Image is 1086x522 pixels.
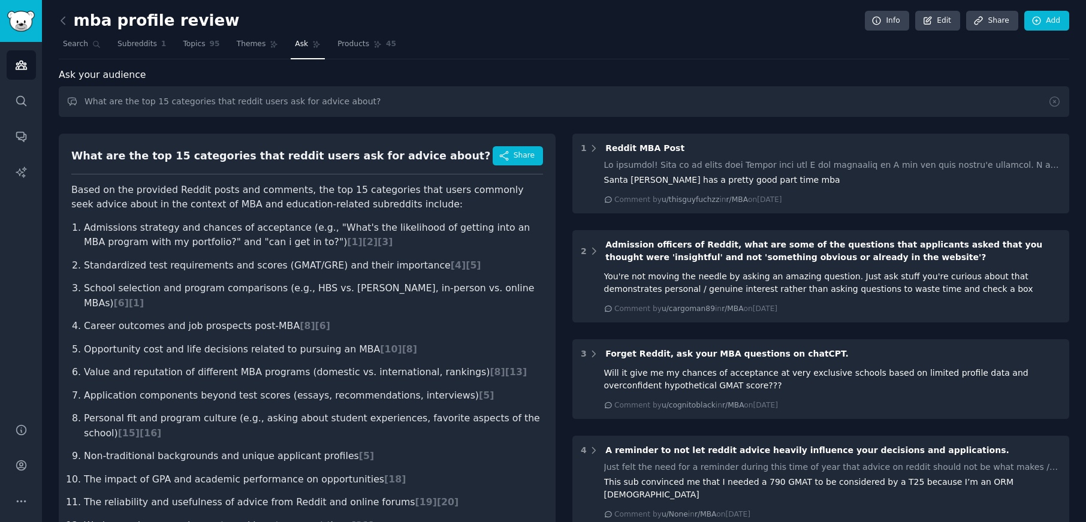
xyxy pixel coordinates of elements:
span: Reddit MBA Post [605,143,684,153]
div: Comment by in on [DATE] [614,509,750,520]
div: Comment by in on [DATE] [614,304,777,315]
span: [ 13 ] [505,366,527,378]
div: Just felt the need for a reminder during this time of year that advice on reddit should not be wh... [604,461,1061,473]
a: Products45 [333,35,400,59]
span: [ 1 ] [347,236,362,248]
span: [ 2 ] [363,236,378,248]
span: [ 10 ] [380,343,402,355]
a: Add [1024,11,1069,31]
h2: mba profile review [59,11,240,31]
span: [ 4 ] [451,260,466,271]
span: 1 [161,39,167,50]
span: [ 1 ] [129,297,144,309]
button: Share [493,146,543,165]
a: Search [59,35,105,59]
li: Opportunity cost and life decisions related to pursuing an MBA [84,342,543,357]
p: Based on the provided Reddit posts and comments, the top 15 categories that users commonly seek a... [71,183,543,212]
span: r/MBA [695,510,716,518]
span: [ 8 ] [402,343,417,355]
span: [ 15 ] [118,427,140,439]
span: [ 19 ] [415,496,437,508]
span: Ask your audience [59,68,146,83]
span: u/thisguyfuchzz [662,195,719,204]
a: Ask [291,35,325,59]
span: [ 6 ] [315,320,330,331]
input: Ask this audience a question... [59,86,1069,117]
span: Products [337,39,369,50]
li: School selection and program comparisons (e.g., HBS vs. [PERSON_NAME], in-person vs. online MBAs) [84,281,543,310]
li: Admissions strategy and chances of acceptance (e.g., "What's the likelihood of getting into an MB... [84,221,543,250]
li: Application components beyond test scores (essays, recommendations, interviews) [84,388,543,403]
div: 2 [581,245,587,258]
li: Non-traditional backgrounds and unique applicant profiles [84,449,543,464]
div: Comment by in on [DATE] [614,400,778,411]
span: Ask [295,39,308,50]
span: Search [63,39,88,50]
div: Comment by in on [DATE] [614,195,782,206]
span: [ 3 ] [378,236,393,248]
span: [ 16 ] [140,427,161,439]
span: 95 [210,39,220,50]
span: r/MBA [722,304,743,313]
span: r/MBA [722,401,744,409]
div: Lo ipsumdol! Sita co ad elits doei Tempor inci utl E dol magnaaliq en A min ven quis nostru'e ull... [604,159,1061,171]
div: 3 [581,348,587,360]
span: [ 5 ] [466,260,481,271]
div: 4 [581,444,587,457]
span: [ 8 ] [300,320,315,331]
span: u/cargoman89 [662,304,715,313]
span: [ 20 ] [437,496,458,508]
span: [ 5 ] [359,450,374,461]
a: Topics95 [179,35,224,59]
a: Edit [915,11,960,31]
a: Subreddits1 [113,35,170,59]
span: Share [514,150,535,161]
li: Career outcomes and job prospects post-MBA [84,319,543,334]
a: Themes [233,35,283,59]
span: [ 18 ] [384,473,406,485]
div: This sub convinced me that I needed a 790 GMAT to be considered by a T25 because I’m an ORM [DEMO... [604,476,1061,501]
span: A reminder to not let reddit advice heavily influence your decisions and applications. [605,445,1009,455]
span: [ 6 ] [114,297,129,309]
span: [ 5 ] [479,390,494,401]
span: Forget Reddit, ask your MBA questions on chatCPT. [605,349,849,358]
a: Info [865,11,909,31]
img: GummySearch logo [7,11,35,32]
li: Personal fit and program culture (e.g., asking about student experiences, favorite aspects of the... [84,411,543,440]
li: Standardized test requirements and scores (GMAT/GRE) and their importance [84,258,543,273]
span: u/None [662,510,688,518]
li: The reliability and usefulness of advice from Reddit and online forums [84,495,543,510]
span: [ 8 ] [490,366,505,378]
span: Admission officers of Reddit, what are some of the questions that applicants asked that you thoug... [605,240,1042,262]
div: What are the top 15 categories that reddit users ask for advice about? [71,149,490,164]
li: Value and reputation of different MBA programs (domestic vs. international, rankings) [84,365,543,380]
div: Will it give me my chances of acceptance at very exclusive schools based on limited profile data ... [604,367,1061,392]
div: 1 [581,142,587,155]
span: Subreddits [117,39,157,50]
div: You're not moving the needle by asking an amazing question. Just ask stuff you're curious about t... [604,270,1061,295]
span: 45 [386,39,396,50]
a: Share [966,11,1018,31]
span: Themes [237,39,266,50]
span: r/MBA [726,195,748,204]
span: u/cognitoblack [662,401,716,409]
div: Santa [PERSON_NAME] has a pretty good part time mba [604,174,1061,186]
span: Topics [183,39,205,50]
li: The impact of GPA and academic performance on opportunities [84,472,543,487]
